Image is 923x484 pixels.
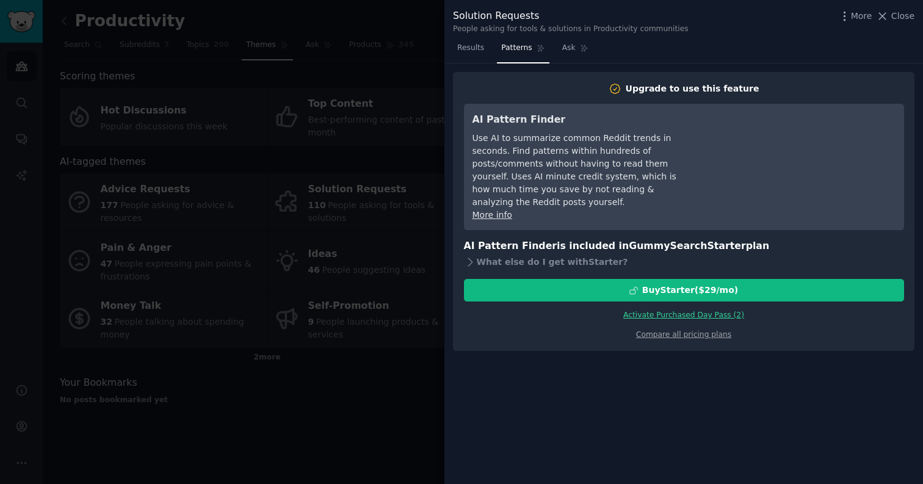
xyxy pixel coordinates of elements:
[501,43,532,54] span: Patterns
[453,38,488,63] a: Results
[464,239,904,254] h3: AI Pattern Finder is included in plan
[472,132,695,209] div: Use AI to summarize common Reddit trends in seconds. Find patterns within hundreds of posts/comme...
[457,43,484,54] span: Results
[472,112,695,128] h3: AI Pattern Finder
[453,9,689,24] div: Solution Requests
[876,10,914,23] button: Close
[838,10,872,23] button: More
[497,38,549,63] a: Patterns
[891,10,914,23] span: Close
[472,210,512,220] a: More info
[636,330,731,339] a: Compare all pricing plans
[851,10,872,23] span: More
[464,253,904,270] div: What else do I get with Starter ?
[626,82,759,95] div: Upgrade to use this feature
[629,240,745,251] span: GummySearch Starter
[642,284,738,297] div: Buy Starter ($ 29 /mo )
[623,311,744,319] a: Activate Purchased Day Pass (2)
[464,279,904,302] button: BuyStarter($29/mo)
[453,24,689,35] div: People asking for tools & solutions in Productivity communities
[558,38,593,63] a: Ask
[562,43,576,54] span: Ask
[712,112,896,204] iframe: YouTube video player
